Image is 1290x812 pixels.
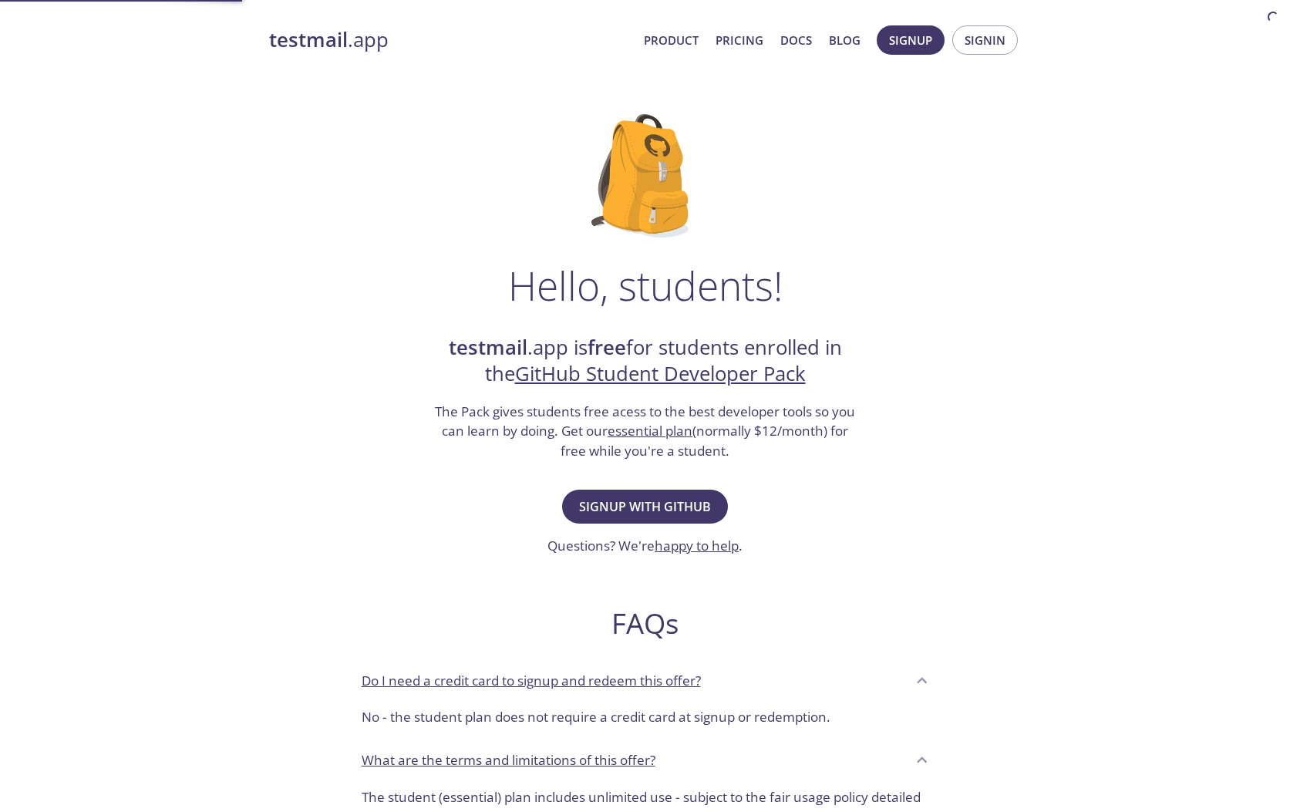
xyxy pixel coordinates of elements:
a: Pricing [716,30,763,50]
h3: Questions? We're . [547,536,743,556]
p: Do I need a credit card to signup and redeem this offer? [362,671,701,691]
button: Signup [877,25,945,55]
a: Docs [780,30,812,50]
div: Do I need a credit card to signup and redeem this offer? [349,659,941,701]
button: Signin [952,25,1018,55]
a: essential plan [608,422,692,440]
span: Signin [965,30,1005,50]
p: What are the terms and limitations of this offer? [362,750,655,770]
strong: testmail [269,26,348,53]
strong: testmail [449,334,527,361]
strong: free [588,334,626,361]
img: github-student-backpack.png [591,114,699,238]
h1: Hello, students! [508,262,783,308]
a: Product [644,30,699,50]
span: Signup [889,30,932,50]
h3: The Pack gives students free acess to the best developer tools so you can learn by doing. Get our... [433,402,857,461]
button: Signup with GitHub [562,490,728,524]
div: Do I need a credit card to signup and redeem this offer? [349,701,941,740]
h2: FAQs [349,606,941,641]
span: Signup with GitHub [579,496,711,517]
a: testmail.app [269,27,632,53]
p: No - the student plan does not require a credit card at signup or redemption. [362,707,929,727]
a: Blog [829,30,861,50]
a: happy to help [655,537,739,554]
div: What are the terms and limitations of this offer? [349,740,941,781]
h2: .app is for students enrolled in the [433,335,857,388]
a: GitHub Student Developer Pack [515,360,806,387]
